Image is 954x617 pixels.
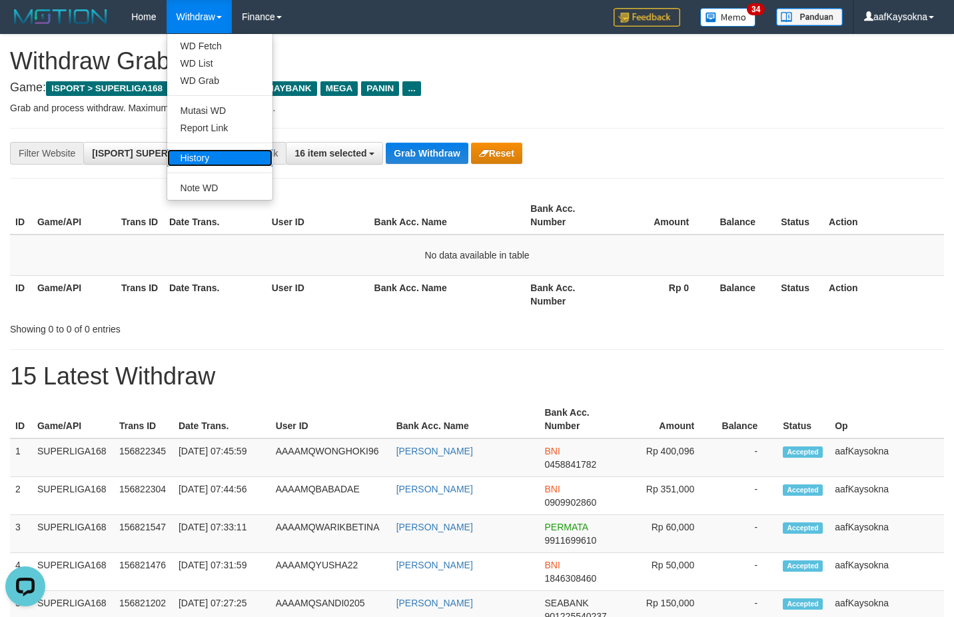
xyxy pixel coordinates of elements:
th: Bank Acc. Number [525,197,609,235]
a: Report Link [167,119,272,137]
td: 2 [10,477,32,515]
td: - [714,553,777,591]
a: [PERSON_NAME] [396,446,473,456]
a: WD List [167,55,272,72]
td: 156821547 [114,515,173,553]
span: Accepted [783,446,823,458]
td: 156821476 [114,553,173,591]
td: - [714,438,777,477]
span: Accepted [783,484,823,496]
td: AAAAMQYUSHA22 [270,553,391,591]
th: Status [775,197,823,235]
span: Accepted [783,560,823,572]
span: BNI [544,484,560,494]
td: 1 [10,438,32,477]
button: [ISPORT] SUPERLIGA168 [83,142,222,165]
td: AAAAMQWARIKBETINA [270,515,391,553]
h4: Game: Bank: [10,81,944,95]
th: Date Trans. [173,400,270,438]
td: aafKaysokna [829,515,944,553]
td: Rp 351,000 [619,477,714,515]
span: 34 [747,3,765,15]
div: Showing 0 to 0 of 0 entries [10,317,388,336]
th: Balance [714,400,777,438]
td: SUPERLIGA168 [32,553,114,591]
td: 3 [10,515,32,553]
a: [PERSON_NAME] [396,484,473,494]
td: [DATE] 07:31:59 [173,553,270,591]
td: Rp 50,000 [619,553,714,591]
span: Accepted [783,522,823,534]
img: panduan.png [776,8,843,26]
th: Trans ID [116,275,164,313]
td: AAAAMQWONGHOKI96 [270,438,391,477]
th: ID [10,197,32,235]
td: aafKaysokna [829,438,944,477]
span: ... [402,81,420,96]
div: Filter Website [10,142,83,165]
a: [PERSON_NAME] [396,560,473,570]
p: Grab and process withdraw. Maximum allowed is transactions. [10,101,944,115]
th: Trans ID [114,400,173,438]
th: User ID [266,275,369,313]
td: - [714,477,777,515]
span: BNI [544,446,560,456]
td: SUPERLIGA168 [32,477,114,515]
span: BNI [544,560,560,570]
th: Status [777,400,829,438]
td: SUPERLIGA168 [32,515,114,553]
img: Button%20Memo.svg [700,8,756,27]
th: ID [10,400,32,438]
th: Date Trans. [164,197,266,235]
h1: Withdraw Grab [10,48,944,75]
td: aafKaysokna [829,553,944,591]
span: Accepted [783,598,823,610]
td: [DATE] 07:33:11 [173,515,270,553]
button: 16 item selected [286,142,383,165]
th: User ID [266,197,369,235]
th: Action [823,275,944,313]
td: 156822345 [114,438,173,477]
a: [PERSON_NAME] [396,598,473,608]
a: Mutasi WD [167,102,272,119]
button: Reset [471,143,522,164]
img: Feedback.jpg [614,8,680,27]
th: Bank Acc. Name [369,275,526,313]
span: SEABANK [544,598,588,608]
th: ID [10,275,32,313]
a: [PERSON_NAME] [396,522,473,532]
a: WD Fetch [167,37,272,55]
img: MOTION_logo.png [10,7,111,27]
span: ISPORT > SUPERLIGA168 [46,81,168,96]
th: Amount [609,197,709,235]
a: WD Grab [167,72,272,89]
span: MEGA [320,81,358,96]
th: Trans ID [116,197,164,235]
span: PANIN [361,81,399,96]
th: Game/API [32,275,116,313]
td: No data available in table [10,235,944,276]
h1: 15 Latest Withdraw [10,363,944,390]
th: Bank Acc. Number [539,400,619,438]
button: Open LiveChat chat widget [5,5,45,45]
span: PERMATA [544,522,588,532]
td: SUPERLIGA168 [32,438,114,477]
span: Copy 0909902860 to clipboard [544,497,596,508]
span: Copy 9911699610 to clipboard [544,535,596,546]
th: Game/API [32,400,114,438]
td: [DATE] 07:45:59 [173,438,270,477]
th: Action [823,197,944,235]
th: Game/API [32,197,116,235]
th: Bank Acc. Name [369,197,526,235]
span: [ISPORT] SUPERLIGA168 [92,148,205,159]
td: [DATE] 07:44:56 [173,477,270,515]
th: Bank Acc. Name [391,400,540,438]
span: MAYBANK [261,81,317,96]
td: 156822304 [114,477,173,515]
span: Copy 0458841782 to clipboard [544,459,596,470]
th: Balance [709,197,775,235]
td: aafKaysokna [829,477,944,515]
td: Rp 60,000 [619,515,714,553]
span: Copy 1846308460 to clipboard [544,573,596,584]
td: AAAAMQBABADAE [270,477,391,515]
